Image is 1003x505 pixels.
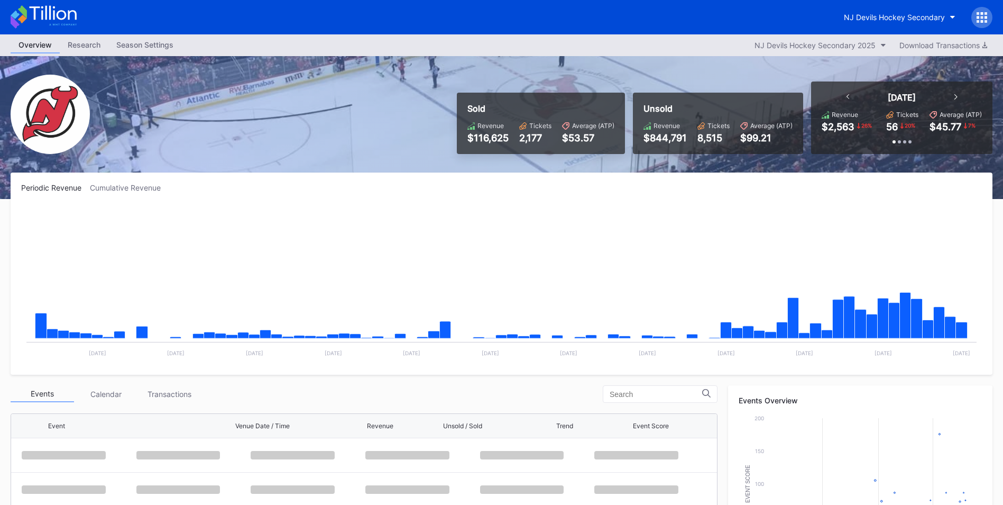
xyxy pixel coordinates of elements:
[560,350,577,356] text: [DATE]
[749,38,891,52] button: NJ Devils Hockey Secondary 2025
[519,132,551,143] div: 2,177
[467,103,614,114] div: Sold
[739,396,982,405] div: Events Overview
[740,132,793,143] div: $99.21
[967,121,977,130] div: 7 %
[482,350,499,356] text: [DATE]
[11,37,60,53] a: Overview
[60,37,108,53] a: Research
[940,111,982,119] div: Average (ATP)
[108,37,181,53] a: Season Settings
[443,422,482,430] div: Unsold / Sold
[325,350,342,356] text: [DATE]
[633,422,669,430] div: Event Score
[477,122,504,130] div: Revenue
[796,350,813,356] text: [DATE]
[246,350,263,356] text: [DATE]
[11,386,74,402] div: Events
[529,122,551,130] div: Tickets
[844,13,945,22] div: NJ Devils Hockey Secondary
[21,205,982,364] svg: Chart title
[707,122,730,130] div: Tickets
[643,132,687,143] div: $844,791
[610,390,702,399] input: Search
[717,350,735,356] text: [DATE]
[643,103,793,114] div: Unsold
[894,38,992,52] button: Download Transactions
[904,121,916,130] div: 20 %
[89,350,106,356] text: [DATE]
[556,422,573,430] div: Trend
[899,41,987,50] div: Download Transactions
[60,37,108,52] div: Research
[697,132,730,143] div: 8,515
[48,422,65,430] div: Event
[21,183,90,192] div: Periodic Revenue
[108,37,181,52] div: Season Settings
[235,422,290,430] div: Venue Date / Time
[930,121,961,132] div: $45.77
[572,122,614,130] div: Average (ATP)
[754,41,876,50] div: NJ Devils Hockey Secondary 2025
[755,448,764,454] text: 150
[167,350,185,356] text: [DATE]
[403,350,420,356] text: [DATE]
[836,7,963,27] button: NJ Devils Hockey Secondary
[74,386,137,402] div: Calendar
[953,350,970,356] text: [DATE]
[639,350,656,356] text: [DATE]
[11,75,90,154] img: NJ_Devils_Hockey_Secondary.png
[888,92,916,103] div: [DATE]
[875,350,892,356] text: [DATE]
[137,386,201,402] div: Transactions
[860,121,873,130] div: 26 %
[832,111,858,119] div: Revenue
[654,122,680,130] div: Revenue
[467,132,509,143] div: $116,625
[822,121,854,132] div: $2,563
[896,111,918,119] div: Tickets
[755,481,764,487] text: 100
[90,183,169,192] div: Cumulative Revenue
[886,121,898,132] div: 56
[754,415,764,421] text: 200
[750,122,793,130] div: Average (ATP)
[367,422,393,430] div: Revenue
[562,132,614,143] div: $53.57
[745,465,751,503] text: Event Score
